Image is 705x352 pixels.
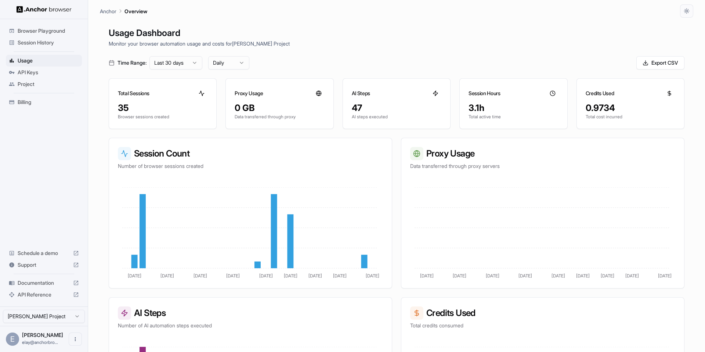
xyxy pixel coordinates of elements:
[518,273,532,279] tspan: [DATE]
[18,291,70,298] span: API Reference
[22,340,58,345] span: elay@anchorbrowser.io
[586,102,675,114] div: 0.9734
[226,273,240,279] tspan: [DATE]
[658,273,672,279] tspan: [DATE]
[6,247,82,259] div: Schedule a demo
[69,333,82,346] button: Open menu
[6,289,82,301] div: API Reference
[410,147,675,160] h3: Proxy Usage
[469,114,558,120] p: Total active time
[160,273,174,279] tspan: [DATE]
[453,273,466,279] tspan: [DATE]
[6,78,82,90] div: Project
[18,69,79,76] span: API Keys
[625,273,639,279] tspan: [DATE]
[636,56,684,69] button: Export CSV
[410,162,675,170] p: Data transferred through proxy servers
[109,26,684,40] h1: Usage Dashboard
[18,98,79,106] span: Billing
[100,7,147,15] nav: breadcrumb
[6,25,82,37] div: Browser Playground
[18,27,79,35] span: Browser Playground
[128,273,141,279] tspan: [DATE]
[194,273,207,279] tspan: [DATE]
[6,259,82,271] div: Support
[366,273,379,279] tspan: [DATE]
[235,90,263,97] h3: Proxy Usage
[259,273,273,279] tspan: [DATE]
[333,273,347,279] tspan: [DATE]
[18,279,70,287] span: Documentation
[6,55,82,67] div: Usage
[124,7,147,15] p: Overview
[22,332,63,338] span: Elay Gelbart
[118,322,383,329] p: Number of AI automation steps executed
[118,306,383,320] h3: AI Steps
[18,261,70,269] span: Support
[18,57,79,64] span: Usage
[352,102,441,114] div: 47
[586,90,614,97] h3: Credits Used
[469,102,558,114] div: 3.1h
[118,114,207,120] p: Browser sessions created
[118,102,207,114] div: 35
[601,273,614,279] tspan: [DATE]
[118,90,149,97] h3: Total Sessions
[486,273,499,279] tspan: [DATE]
[18,39,79,46] span: Session History
[469,90,500,97] h3: Session Hours
[552,273,565,279] tspan: [DATE]
[576,273,590,279] tspan: [DATE]
[6,67,82,78] div: API Keys
[284,273,297,279] tspan: [DATE]
[118,147,383,160] h3: Session Count
[18,249,70,257] span: Schedule a demo
[18,80,79,88] span: Project
[6,277,82,289] div: Documentation
[17,6,72,13] img: Anchor Logo
[109,40,684,47] p: Monitor your browser automation usage and costs for [PERSON_NAME] Project
[6,37,82,49] div: Session History
[235,114,324,120] p: Data transferred through proxy
[410,322,675,329] p: Total credits consumed
[352,114,441,120] p: AI steps executed
[308,273,322,279] tspan: [DATE]
[100,7,116,15] p: Anchor
[6,96,82,108] div: Billing
[410,306,675,320] h3: Credits Used
[117,59,147,67] span: Time Range:
[235,102,324,114] div: 0 GB
[118,162,383,170] p: Number of browser sessions created
[352,90,370,97] h3: AI Steps
[420,273,434,279] tspan: [DATE]
[586,114,675,120] p: Total cost incurred
[6,333,19,346] div: E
